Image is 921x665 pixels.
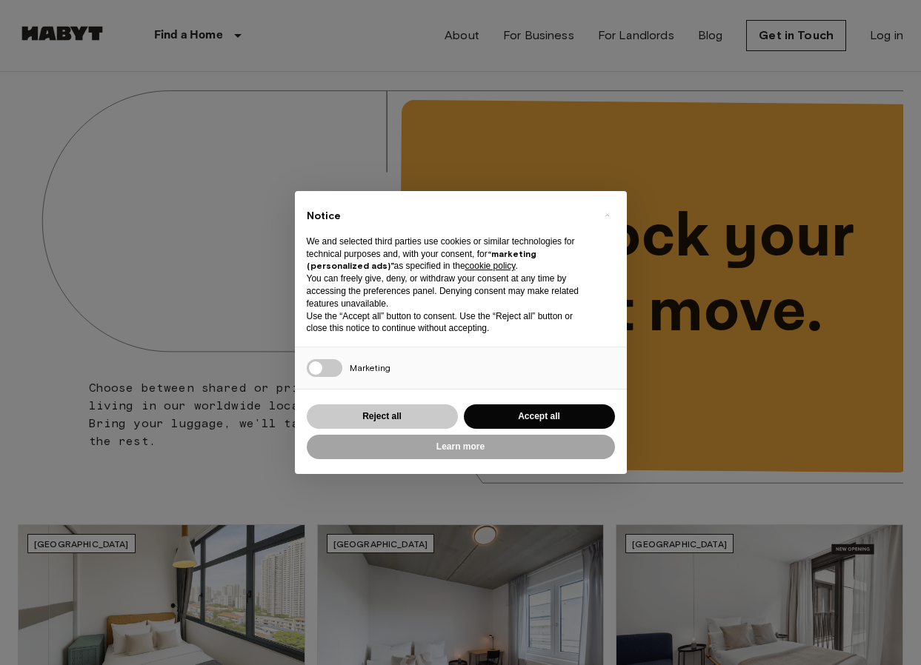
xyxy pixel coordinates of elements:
[307,404,458,429] button: Reject all
[350,362,390,373] span: Marketing
[596,203,619,227] button: Close this notice
[307,248,536,272] strong: “marketing (personalized ads)”
[307,310,591,335] p: Use the “Accept all” button to consent. Use the “Reject all” button or close this notice to conti...
[307,273,591,310] p: You can freely give, deny, or withdraw your consent at any time by accessing the preferences pane...
[465,261,516,271] a: cookie policy
[464,404,615,429] button: Accept all
[307,209,591,224] h2: Notice
[307,435,615,459] button: Learn more
[307,235,591,273] p: We and selected third parties use cookies or similar technologies for technical purposes and, wit...
[605,206,610,224] span: ×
